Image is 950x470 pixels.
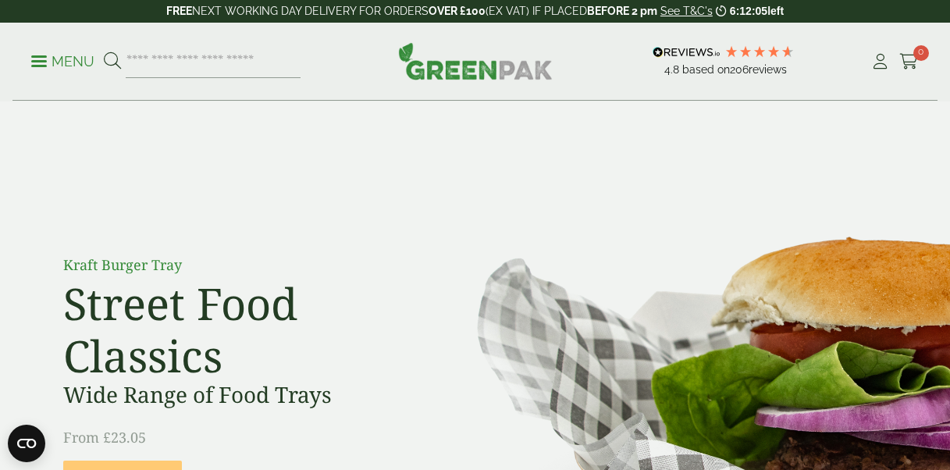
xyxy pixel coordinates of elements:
[660,5,713,17] a: See T&C's
[724,45,795,59] div: 4.79 Stars
[166,5,192,17] strong: FREE
[899,54,919,69] i: Cart
[31,52,94,68] a: Menu
[63,428,146,447] span: From £23.05
[749,63,787,76] span: reviews
[730,63,749,76] span: 206
[429,5,486,17] strong: OVER £100
[31,52,94,71] p: Menu
[653,47,721,58] img: REVIEWS.io
[63,382,415,408] h3: Wide Range of Food Trays
[587,5,657,17] strong: BEFORE 2 pm
[8,425,45,462] button: Open CMP widget
[730,5,767,17] span: 6:12:05
[664,63,682,76] span: 4.8
[767,5,784,17] span: left
[899,50,919,73] a: 0
[682,63,730,76] span: Based on
[63,277,415,382] h2: Street Food Classics
[398,42,553,80] img: GreenPak Supplies
[870,54,890,69] i: My Account
[63,255,415,276] p: Kraft Burger Tray
[913,45,929,61] span: 0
